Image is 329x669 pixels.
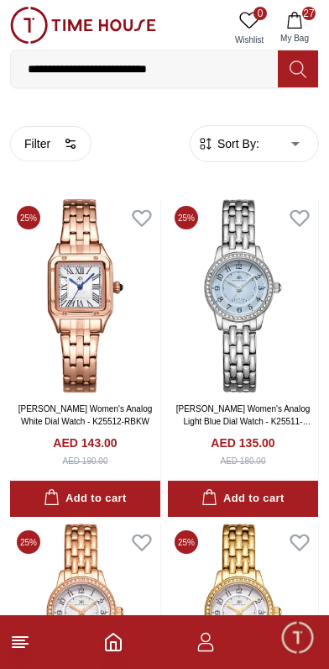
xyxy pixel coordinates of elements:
[17,206,40,229] span: 25 %
[197,135,259,152] button: Sort By:
[221,455,266,467] div: AED 180.00
[279,619,316,656] div: Chat Widget
[17,530,40,554] span: 25 %
[10,199,160,392] img: Kenneth Scott Women's Analog White Dial Watch - K25512-RBKW
[53,435,117,451] h4: AED 143.00
[10,7,156,44] img: ...
[103,632,123,652] a: Home
[228,34,270,46] span: Wishlist
[10,481,160,517] button: Add to cart
[176,404,311,439] a: [PERSON_NAME] Women's Analog Light Blue Dial Watch - K25511-SBSL
[63,455,108,467] div: AED 190.00
[228,7,270,50] a: 0Wishlist
[175,206,198,229] span: 25 %
[175,530,198,554] span: 25 %
[211,435,274,451] h4: AED 135.00
[168,481,318,517] button: Add to cart
[214,135,259,152] span: Sort By:
[201,489,284,508] div: Add to cart
[274,32,316,45] span: My Bag
[168,199,318,392] img: Kenneth Scott Women's Analog Light Blue Dial Watch - K25511-SBSL
[270,7,319,50] button: 27My Bag
[253,7,267,20] span: 0
[18,404,153,426] a: [PERSON_NAME] Women's Analog White Dial Watch - K25512-RBKW
[302,7,316,20] span: 27
[10,126,91,161] button: Filter
[44,489,126,508] div: Add to cart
